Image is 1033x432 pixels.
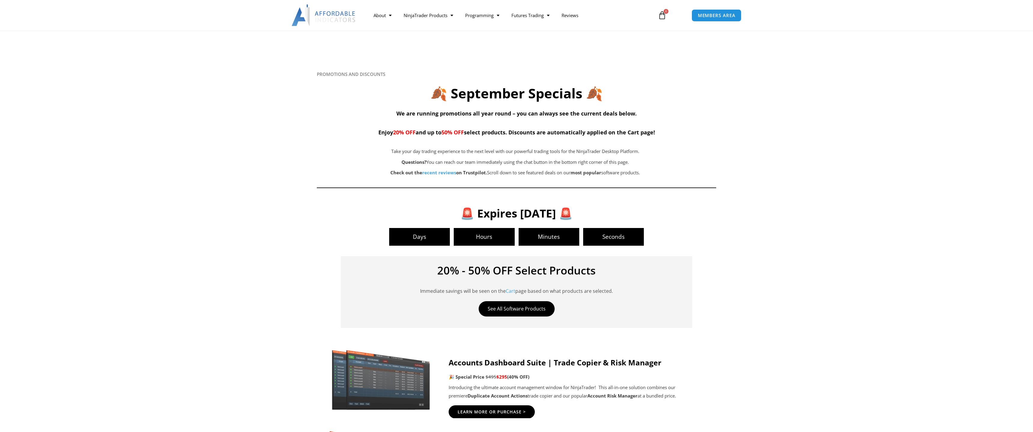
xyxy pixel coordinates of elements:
[449,357,661,367] strong: Accounts Dashboard Suite | Trade Copier & Risk Manager
[441,129,464,136] span: 50% OFF
[458,410,526,414] span: Learn More Or Purchase >
[393,129,416,136] span: 20% OFF
[389,234,450,240] span: Days
[329,347,434,411] img: Screenshot 2024-11-20 151221 | Affordable Indicators – NinjaTrader
[496,374,507,380] span: $295
[396,110,637,117] span: We are running promotions all year round – you can always see the current deals below.
[317,71,716,77] h6: PROMOTIONS AND DISCOUNTS
[347,169,684,177] p: Scroll down to see featured deals on our software products.
[449,374,484,380] strong: 🎉 Special Price
[468,393,528,399] strong: Duplicate Account Actions
[449,383,704,400] p: Introducing the ultimate account management window for NinjaTrader! This all-in-one solution comb...
[459,8,505,22] a: Programming
[327,206,707,220] h3: 🚨 Expires [DATE] 🚨
[505,8,556,22] a: Futures Trading
[454,234,514,240] span: Hours
[390,169,487,175] strong: Check out the on Trustpilot.
[350,279,683,295] p: Immediate savings will be seen on the page based on what products are selected.
[350,265,683,276] h4: 20% - 50% OFF Select Products
[317,85,716,102] h2: 🍂 September Specials 🍂
[391,148,639,154] span: Take your day trading experience to the next level with our powerful trading tools for the NinjaT...
[571,169,601,175] b: most popular
[587,393,638,399] strong: Account Risk Manager
[507,374,529,380] b: (40% OFF)
[347,158,684,166] p: You can reach our team immediately using the chat button in the bottom right corner of this page.
[649,7,675,24] a: 0
[398,8,459,22] a: NinjaTrader Products
[698,13,735,18] span: MEMBERS AREA
[368,8,651,22] nav: Menu
[449,405,535,418] a: Learn More Or Purchase >
[422,169,456,175] a: recent reviews
[556,8,584,22] a: Reviews
[506,288,515,294] a: Cart
[368,8,398,22] a: About
[519,234,579,240] span: Minutes
[692,9,742,22] a: MEMBERS AREA
[479,301,555,316] a: See All Software Products
[401,159,426,165] strong: Questions?
[664,9,668,14] span: 0
[486,374,496,380] span: $495
[378,129,655,136] span: Enjoy and up to select products. Discounts are automatically applied on the Cart page!
[583,234,644,240] span: Seconds
[292,4,356,26] img: LogoAI | Affordable Indicators – NinjaTrader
